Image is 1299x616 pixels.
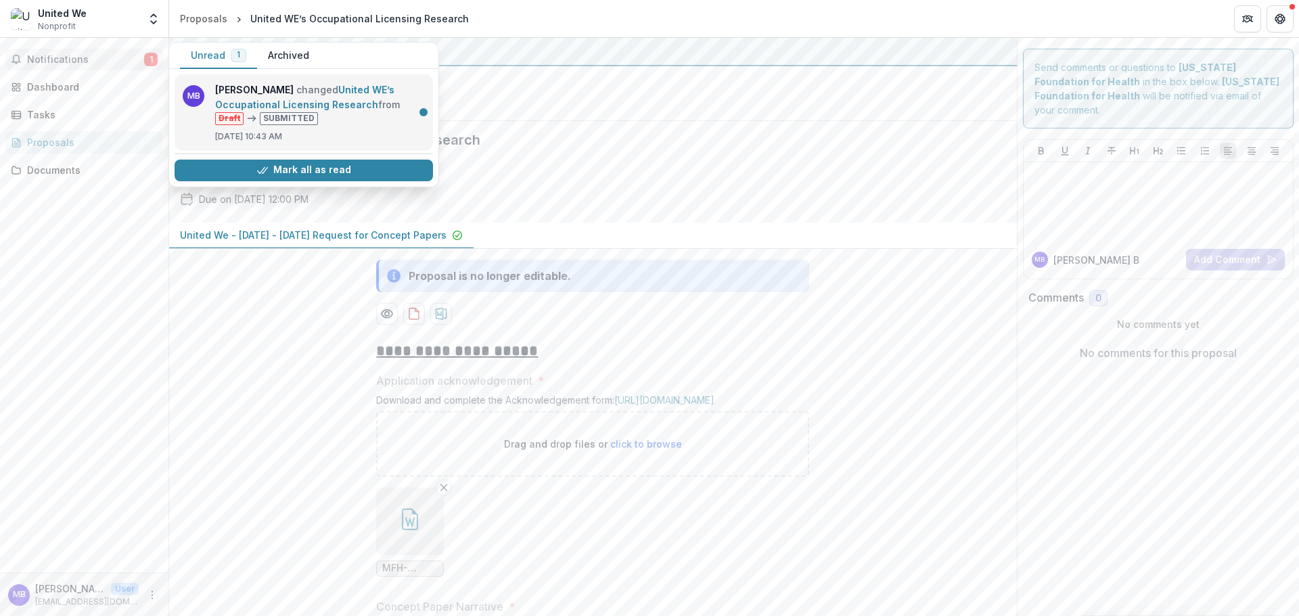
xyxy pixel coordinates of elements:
a: [URL][DOMAIN_NAME] [614,394,714,406]
div: Dashboard [27,80,152,94]
a: United WE’s Occupational Licensing Research [215,84,394,110]
div: Tasks [27,108,152,122]
h2: United WE’s Occupational Licensing Research [180,132,984,148]
button: More [144,587,160,603]
button: Align Center [1244,143,1260,159]
button: Mark all as read [175,160,433,181]
span: click to browse [610,438,682,450]
button: Strike [1103,143,1120,159]
p: Application acknowledgement [376,373,532,389]
button: download-proposal [430,303,452,325]
button: Partners [1234,5,1261,32]
div: Proposals [180,11,227,26]
nav: breadcrumb [175,9,474,28]
p: changed from [215,82,425,125]
div: Micaela Brokaw [1034,256,1045,263]
button: Ordered List [1197,143,1213,159]
button: Open entity switcher [144,5,163,32]
p: No comments for this proposal [1080,345,1237,361]
button: Bold [1033,143,1049,159]
p: [PERSON_NAME] [35,582,106,596]
button: Notifications1 [5,49,163,70]
p: [EMAIL_ADDRESS][DOMAIN_NAME] [35,596,139,608]
button: Bullet List [1173,143,1189,159]
div: Download and complete the Acknowledgement form: [376,394,809,411]
p: Drag and drop files or [504,437,682,451]
div: Documents [27,163,152,177]
div: Send comments or questions to in the box below. will be notified via email of your comment. [1023,49,1294,128]
button: Underline [1057,143,1073,159]
div: [US_STATE] Foundation for Health [180,43,1006,60]
h2: Comments [1028,291,1084,304]
p: [PERSON_NAME] B [1053,253,1139,267]
button: Heading 2 [1150,143,1166,159]
div: United We [38,6,87,20]
p: No comments yet [1028,317,1289,331]
a: Dashboard [5,76,163,98]
a: Proposals [5,131,163,153]
a: Tasks [5,103,163,126]
button: Heading 1 [1126,143,1143,159]
button: Italicize [1080,143,1096,159]
button: download-proposal [403,303,425,325]
div: Proposals [27,135,152,149]
img: United We [11,8,32,30]
button: Align Right [1267,143,1283,159]
span: Notifications [27,54,144,66]
button: Add Comment [1186,249,1285,270]
button: Get Help [1267,5,1294,32]
button: Unread [180,43,257,69]
a: Proposals [175,9,233,28]
span: 1 [144,53,158,66]
span: 1 [237,50,240,60]
p: Concept Paper Narrative [376,598,503,615]
button: Archived [257,43,320,69]
button: Preview c1ca9a72-2509-41a5-aad8-2a5c205b74f8-0.pdf [376,303,398,325]
span: MFH-Grant-Acknowledgement.doc [382,563,438,574]
span: Nonprofit [38,20,76,32]
a: Documents [5,159,163,181]
div: Remove FileMFH-Grant-Acknowledgement.doc [376,488,444,577]
button: Remove File [436,479,452,496]
button: Align Left [1220,143,1236,159]
span: 0 [1095,293,1101,304]
p: User [111,583,139,595]
p: United We - [DATE] - [DATE] Request for Concept Papers [180,228,447,242]
div: Micaela Brokaw [13,590,26,599]
p: Due on [DATE] 12:00 PM [199,192,309,206]
div: United WE’s Occupational Licensing Research [250,11,469,26]
div: Proposal is no longer editable. [409,268,571,284]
